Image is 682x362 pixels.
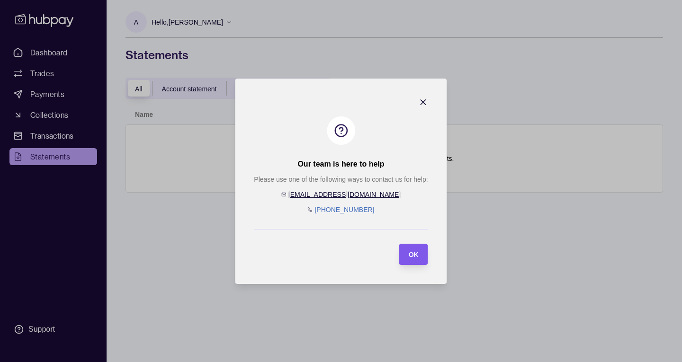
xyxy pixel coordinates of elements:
[409,251,419,258] span: OK
[254,174,428,185] p: Please use one of the following ways to contact us for help:
[399,244,428,265] button: OK
[314,206,374,213] a: [PHONE_NUMBER]
[288,191,401,198] a: [EMAIL_ADDRESS][DOMAIN_NAME]
[297,159,384,169] h2: Our team is here to help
